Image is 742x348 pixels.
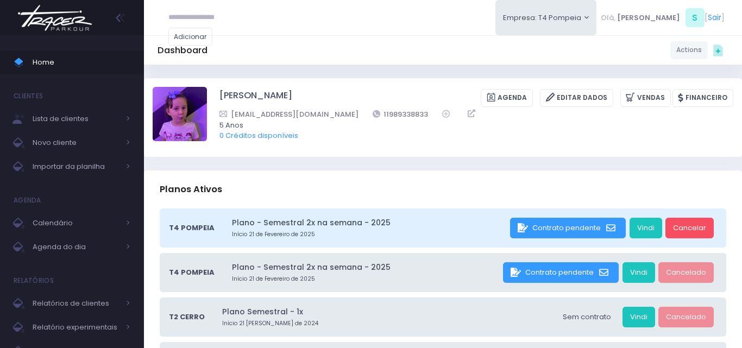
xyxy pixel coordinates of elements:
[708,40,728,60] div: Quick actions
[373,109,429,120] a: 11989338833
[665,218,714,238] a: Cancelar
[160,174,222,205] h3: Planos Ativos
[672,89,733,107] a: Financeiro
[169,267,215,278] span: T4 Pompeia
[630,218,662,238] a: Vindi
[219,89,292,107] a: [PERSON_NAME]
[14,189,41,211] h4: Agenda
[219,109,359,120] a: [EMAIL_ADDRESS][DOMAIN_NAME]
[686,8,705,27] span: S
[33,112,120,126] span: Lista de clientes
[153,87,207,144] label: Alterar foto de perfil
[168,28,213,46] a: Adicionar
[169,223,215,233] span: T4 Pompeia
[14,85,43,107] h4: Clientes
[617,12,680,23] span: [PERSON_NAME]
[708,12,721,23] a: Sair
[481,89,533,107] a: Agenda
[33,55,130,69] span: Home
[33,296,120,311] span: Relatórios de clientes
[540,89,613,107] a: Editar Dados
[622,262,655,283] a: Vindi
[153,87,207,141] img: Alice Mattos
[622,307,655,327] a: Vindi
[169,312,205,322] span: T2 Cerro
[33,320,120,334] span: Relatório experimentais
[532,223,601,233] span: Contrato pendente
[232,230,507,239] small: Início 21 de Fevereiro de 2025
[158,45,207,56] h5: Dashboard
[596,5,728,30] div: [ ]
[33,240,120,254] span: Agenda do dia
[620,89,671,107] a: Vendas
[219,120,719,131] span: 5 Anos
[232,217,507,229] a: Plano - Semestral 2x na semana - 2025
[33,216,120,230] span: Calendário
[670,41,708,59] a: Actions
[601,12,615,23] span: Olá,
[555,307,619,327] div: Sem contrato
[525,267,594,277] span: Contrato pendente
[232,262,500,273] a: Plano - Semestral 2x na semana - 2025
[219,130,298,141] a: 0 Créditos disponíveis
[222,319,552,328] small: Início 21 [PERSON_NAME] de 2024
[232,275,500,283] small: Início 21 de Fevereiro de 2025
[14,270,54,292] h4: Relatórios
[33,136,120,150] span: Novo cliente
[33,160,120,174] span: Importar da planilha
[222,306,552,318] a: Plano Semestral - 1x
